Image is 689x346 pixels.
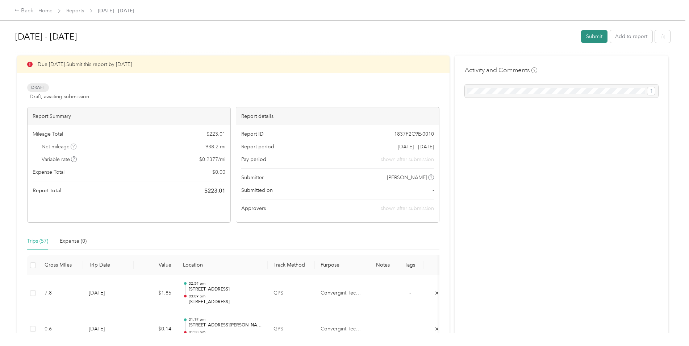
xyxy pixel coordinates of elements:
[610,30,652,43] button: Add to report
[648,305,689,346] iframe: Everlance-gr Chat Button Frame
[315,255,369,275] th: Purpose
[206,130,225,138] span: $ 223.01
[396,255,423,275] th: Tags
[189,281,262,286] p: 02:59 pm
[189,330,262,335] p: 01:20 pm
[236,107,439,125] div: Report details
[60,237,87,245] div: Expense (0)
[241,156,266,163] span: Pay period
[28,107,230,125] div: Report Summary
[315,275,369,312] td: Convergint Technologies
[17,55,450,73] div: Due [DATE]. Submit this report by [DATE]
[409,290,411,296] span: -
[387,174,427,181] span: [PERSON_NAME]
[39,275,83,312] td: 7.8
[134,255,177,275] th: Value
[465,66,537,75] h4: Activity and Comments
[381,156,434,163] span: shown after submission
[33,130,63,138] span: Mileage Total
[581,30,607,43] button: Submit
[33,187,62,194] span: Report total
[27,237,48,245] div: Trips (57)
[27,83,49,92] span: Draft
[212,168,225,176] span: $ 0.00
[33,168,64,176] span: Expense Total
[398,143,434,151] span: [DATE] - [DATE]
[83,275,134,312] td: [DATE]
[268,275,315,312] td: GPS
[189,294,262,299] p: 03:09 pm
[241,143,274,151] span: Report period
[241,205,266,212] span: Approvers
[14,7,33,15] div: Back
[241,174,264,181] span: Submitter
[189,322,262,329] p: [STREET_ADDRESS][PERSON_NAME][PERSON_NAME]
[409,326,411,332] span: -
[433,186,434,194] span: -
[177,255,268,275] th: Location
[205,143,225,151] span: 938.2 mi
[30,93,89,100] span: Draft, awaiting submission
[241,130,264,138] span: Report ID
[394,130,434,138] span: 1837F2C9E-0010
[134,275,177,312] td: $1.85
[268,255,315,275] th: Track Method
[83,255,134,275] th: Trip Date
[15,28,576,45] h1: Sep 1 - 30, 2025
[38,8,53,14] a: Home
[381,205,434,211] span: shown after submission
[42,156,77,163] span: Variable rate
[98,7,134,15] span: [DATE] - [DATE]
[199,156,225,163] span: $ 0.2377 / mi
[189,299,262,305] p: [STREET_ADDRESS]
[204,186,225,195] span: $ 223.01
[369,255,396,275] th: Notes
[241,186,273,194] span: Submitted on
[189,317,262,322] p: 01:19 pm
[66,8,84,14] a: Reports
[39,255,83,275] th: Gross Miles
[189,286,262,293] p: [STREET_ADDRESS]
[42,143,77,151] span: Net mileage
